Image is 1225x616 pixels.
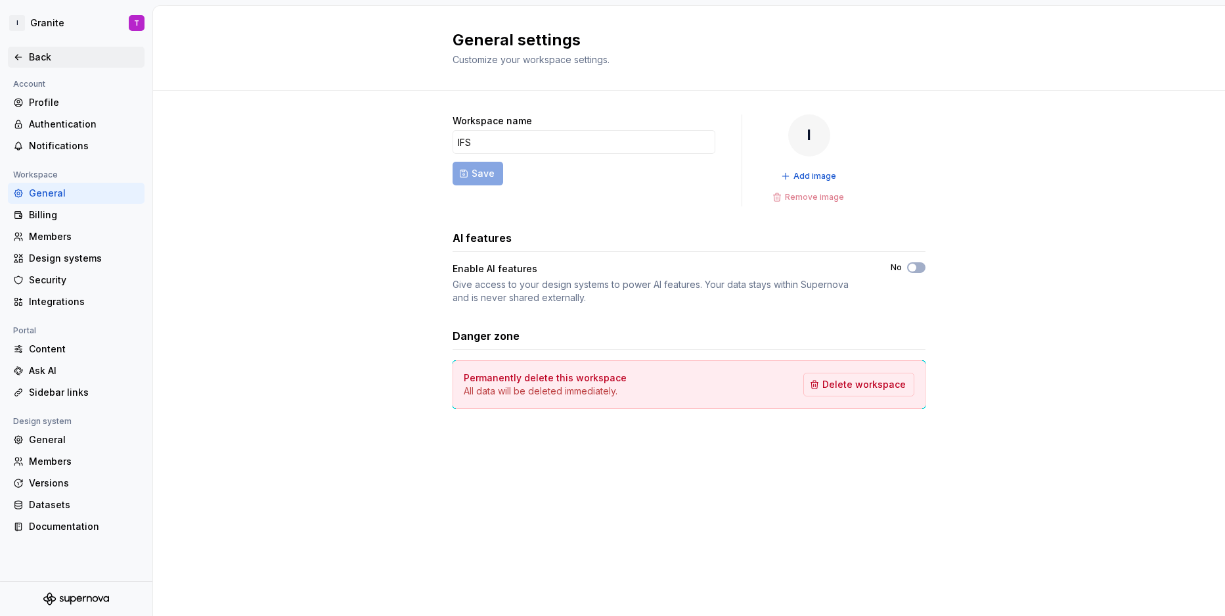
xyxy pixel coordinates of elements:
[8,429,145,450] a: General
[9,15,25,31] div: I
[29,139,139,153] div: Notifications
[29,498,139,511] div: Datasets
[29,96,139,109] div: Profile
[3,9,150,37] button: IGraniteT
[803,373,914,396] button: Delete workspace
[8,291,145,312] a: Integrations
[464,385,627,398] p: All data will be deleted immediately.
[8,414,77,429] div: Design system
[453,278,867,304] div: Give access to your design systems to power AI features. Your data stays within Supernova and is ...
[29,273,139,287] div: Security
[29,230,139,243] div: Members
[8,451,145,472] a: Members
[453,114,532,128] label: Workspace name
[8,323,41,339] div: Portal
[453,230,512,246] h3: AI features
[8,473,145,494] a: Versions
[29,477,139,490] div: Versions
[453,54,610,65] span: Customize your workspace settings.
[777,167,842,185] button: Add image
[453,328,520,344] h3: Danger zone
[788,114,830,156] div: I
[8,494,145,515] a: Datasets
[8,135,145,156] a: Notifications
[8,114,145,135] a: Authentication
[8,183,145,204] a: General
[29,455,139,468] div: Members
[8,339,145,360] a: Content
[29,295,139,308] div: Integrations
[793,171,836,181] span: Add image
[8,204,145,225] a: Billing
[29,386,139,399] div: Sidebar links
[29,343,139,356] div: Content
[453,262,867,275] div: Enable AI features
[30,16,64,30] div: Granite
[8,167,63,183] div: Workspace
[29,51,139,64] div: Back
[464,371,627,385] h4: Permanently delete this workspace
[29,364,139,377] div: Ask AI
[8,360,145,381] a: Ask AI
[29,252,139,265] div: Design systems
[8,382,145,403] a: Sidebar links
[8,226,145,247] a: Members
[8,76,51,92] div: Account
[891,262,902,273] label: No
[822,378,906,391] span: Delete workspace
[453,30,910,51] h2: General settings
[43,592,109,605] svg: Supernova Logo
[134,18,139,28] div: T
[29,187,139,200] div: General
[8,270,145,291] a: Security
[29,433,139,446] div: General
[8,47,145,68] a: Back
[8,248,145,269] a: Design systems
[29,520,139,533] div: Documentation
[8,92,145,113] a: Profile
[8,516,145,537] a: Documentation
[29,208,139,222] div: Billing
[29,118,139,131] div: Authentication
